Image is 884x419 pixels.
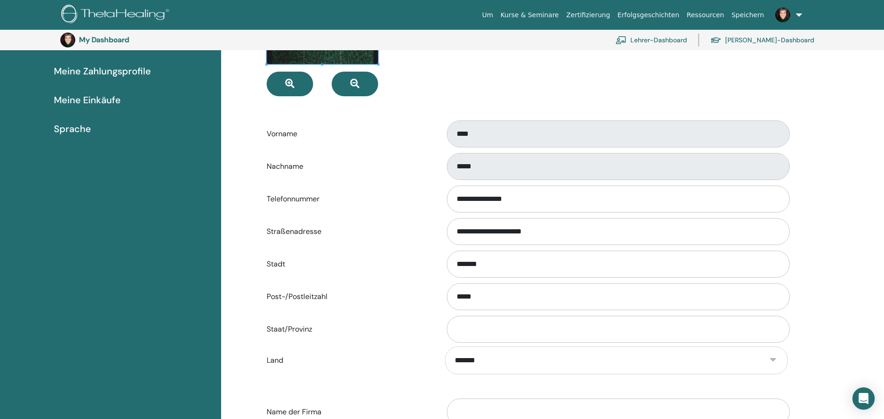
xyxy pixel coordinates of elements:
a: Kurse & Seminare [497,7,563,24]
label: Nachname [260,158,438,175]
h3: My Dashboard [79,35,172,44]
span: Meine Zahlungsprofile [54,64,151,78]
a: Um [478,7,497,24]
img: default.jpg [60,33,75,47]
img: graduation-cap.svg [710,36,721,44]
a: Erfolgsgeschichten [614,7,683,24]
a: [PERSON_NAME]-Dashboard [710,30,814,50]
label: Straßenadresse [260,223,438,240]
label: Vorname [260,125,438,143]
label: Stadt [260,255,438,273]
label: Staat/Provinz [260,320,438,338]
span: Sprache [54,122,91,136]
a: Ressourcen [683,7,727,24]
label: Land [260,352,438,369]
img: chalkboard-teacher.svg [616,36,627,44]
img: logo.png [61,5,172,26]
a: Speichern [728,7,768,24]
a: Lehrer-Dashboard [616,30,687,50]
div: Open Intercom Messenger [852,387,875,410]
span: Meine Einkäufe [54,93,121,107]
label: Telefonnummer [260,190,438,208]
img: default.jpg [775,7,790,22]
label: Post-/Postleitzahl [260,288,438,306]
a: Zertifizierung [563,7,614,24]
